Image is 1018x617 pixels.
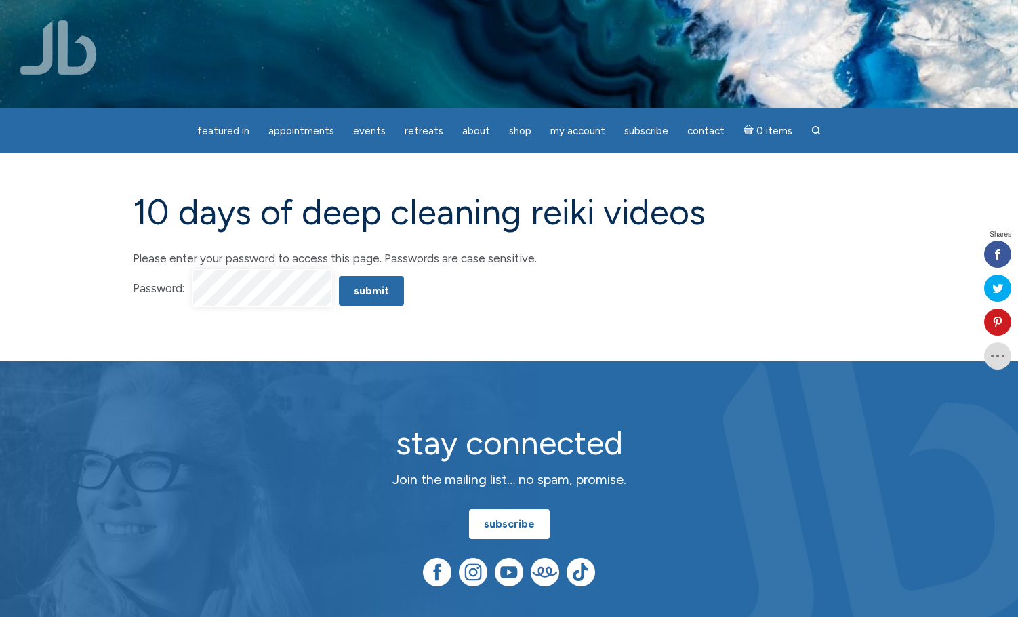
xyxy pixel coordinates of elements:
[679,118,733,144] a: Contact
[756,126,792,136] span: 0 items
[550,125,605,137] span: My Account
[268,469,750,490] p: Join the mailing list… no spam, promise.
[687,125,725,137] span: Contact
[735,117,800,144] a: Cart0 items
[567,558,595,586] img: TikTok
[459,558,487,586] img: Instagram
[133,278,184,299] label: Password:
[133,248,885,307] form: Please enter your password to access this page. Passwords are case sensitive.
[20,20,97,75] img: Jamie Butler. The Everyday Medium
[405,125,443,137] span: Retreats
[509,125,531,137] span: Shop
[744,125,756,137] i: Cart
[268,125,334,137] span: Appointments
[268,425,750,461] h2: stay connected
[454,118,498,144] a: About
[469,509,550,539] a: subscribe
[396,118,451,144] a: Retreats
[990,231,1011,238] span: Shares
[616,118,676,144] a: Subscribe
[531,558,559,586] img: Teespring
[260,118,342,144] a: Appointments
[345,118,394,144] a: Events
[133,193,885,232] h1: 10 Days of Deep Cleaning Reiki Videos
[189,118,258,144] a: featured in
[624,125,668,137] span: Subscribe
[339,276,404,306] input: Submit
[542,118,613,144] a: My Account
[197,125,249,137] span: featured in
[501,118,539,144] a: Shop
[462,125,490,137] span: About
[495,558,523,586] img: YouTube
[423,558,451,586] img: Facebook
[353,125,386,137] span: Events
